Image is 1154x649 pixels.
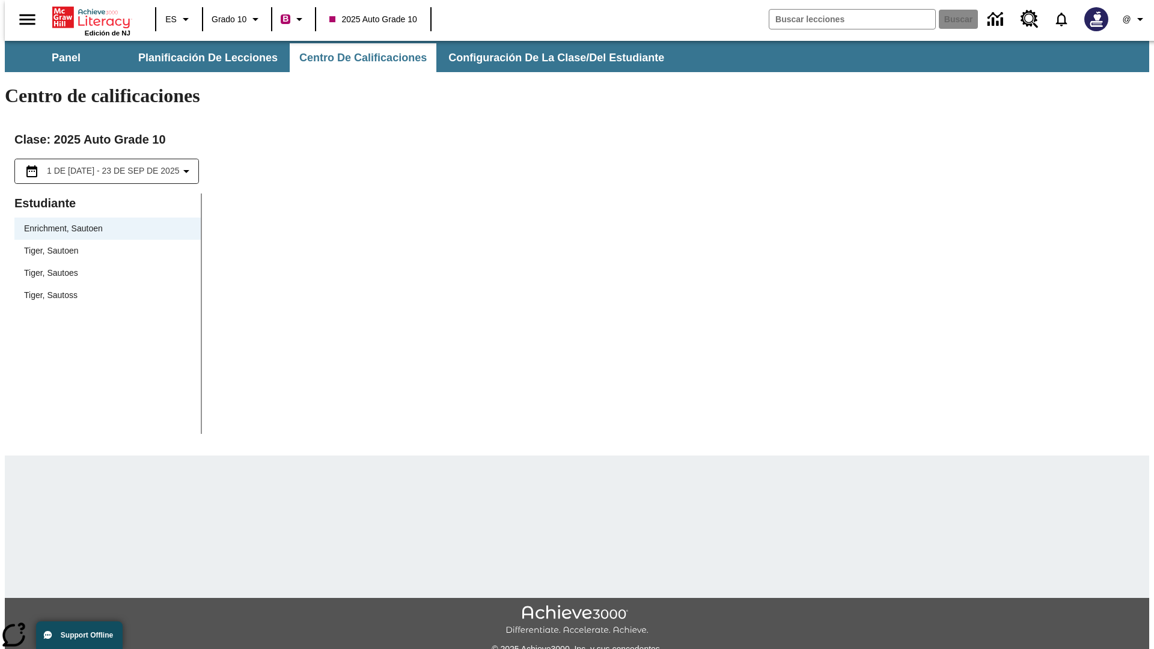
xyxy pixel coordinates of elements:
button: Support Offline [36,621,123,649]
div: Tiger, Sautoss [14,284,201,306]
span: Centro de calificaciones [299,51,427,65]
a: Portada [52,5,130,29]
p: Estudiante [14,193,201,213]
h2: Clase : 2025 Auto Grade 10 [14,130,1140,149]
a: Centro de información [980,3,1013,36]
button: Boost El color de la clase es rojo violeta. Cambiar el color de la clase. [276,8,311,30]
span: @ [1122,13,1131,26]
span: 1 de [DATE] - 23 de sep de 2025 [47,165,179,177]
button: Grado: Grado 10, Elige un grado [207,8,267,30]
span: Edición de NJ [85,29,130,37]
button: Abrir el menú lateral [10,2,45,37]
div: Tiger, Sautoes [14,262,201,284]
span: Grado 10 [212,13,246,26]
button: Perfil/Configuración [1116,8,1154,30]
h1: Centro de calificaciones [5,85,1149,107]
span: Planificación de lecciones [138,51,278,65]
span: Panel [52,51,81,65]
button: Escoja un nuevo avatar [1077,4,1116,35]
button: Panel [6,43,126,72]
div: Subbarra de navegación [5,43,675,72]
div: Portada [52,4,130,37]
span: Support Offline [61,631,113,639]
a: Notificaciones [1046,4,1077,35]
span: 2025 Auto Grade 10 [329,13,417,26]
div: Enrichment, Sautoen [14,218,201,240]
button: Planificación de lecciones [129,43,287,72]
span: Configuración de la clase/del estudiante [448,51,664,65]
img: Avatar [1084,7,1108,31]
span: ES [165,13,177,26]
div: Enrichment, Sautoen [24,222,103,235]
div: Tiger, Sautoen [24,245,79,257]
button: Centro de calificaciones [290,43,436,72]
svg: Collapse Date Range Filter [179,164,194,178]
input: Buscar campo [769,10,935,29]
button: Lenguaje: ES, Selecciona un idioma [160,8,198,30]
div: Tiger, Sautoen [14,240,201,262]
div: Tiger, Sautoes [24,267,78,279]
a: Centro de recursos, Se abrirá en una pestaña nueva. [1013,3,1046,35]
div: Tiger, Sautoss [24,289,78,302]
img: Achieve3000 Differentiate Accelerate Achieve [505,605,649,636]
button: Seleccione el intervalo de fechas opción del menú [20,164,194,178]
div: Subbarra de navegación [5,41,1149,72]
button: Configuración de la clase/del estudiante [439,43,674,72]
span: B [282,11,288,26]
